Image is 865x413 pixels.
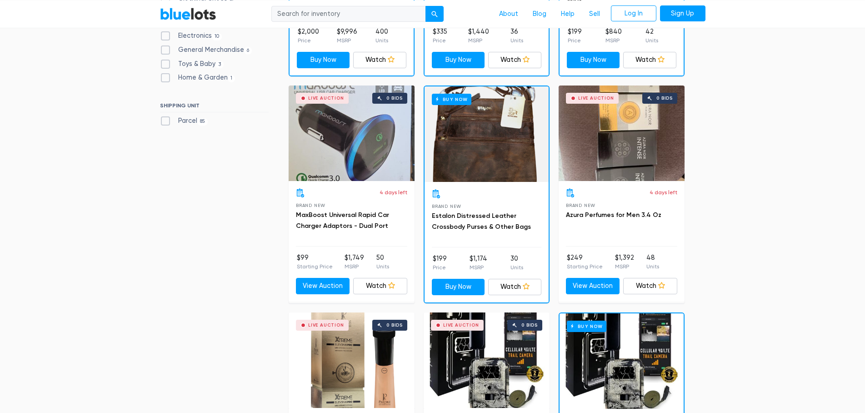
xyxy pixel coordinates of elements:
p: Units [376,262,389,271]
a: Watch [353,278,407,294]
span: 1 [228,75,235,82]
p: 4 days left [380,188,407,196]
p: MSRP [468,36,489,45]
a: View Auction [296,278,350,294]
div: Live Auction [578,96,614,101]
p: MSRP [615,262,634,271]
li: $2,000 [298,27,319,45]
a: Live Auction 0 bids [424,312,550,408]
h6: Buy Now [567,321,606,332]
a: Sign Up [660,5,705,21]
li: $1,749 [345,253,364,271]
a: Buy Now [432,279,485,295]
a: MaxBoost Universal Rapid Car Charger Adaptors - Dual Port [296,211,389,230]
li: 42 [645,27,658,45]
li: 50 [376,253,389,271]
p: MSRP [345,262,364,271]
p: Units [510,36,523,45]
a: Sell [582,5,607,22]
h6: SHIPPING UNIT [160,102,269,112]
a: Live Auction 0 bids [559,86,685,181]
li: $199 [433,254,447,272]
span: Brand New [296,203,325,208]
a: About [492,5,525,22]
li: $1,392 [615,253,634,271]
label: General Merchandise [160,45,252,55]
a: Live Auction 0 bids [289,312,415,408]
a: Live Auction 0 bids [289,86,415,181]
h6: Buy Now [432,94,471,105]
a: Watch [488,52,541,68]
p: Units [645,36,658,45]
li: $1,174 [470,254,487,272]
div: 0 bids [521,323,538,327]
p: Price [433,36,447,45]
span: 6 [244,47,252,54]
label: Electronics [160,31,222,41]
a: Blog [525,5,554,22]
a: Watch [623,278,677,294]
a: Help [554,5,582,22]
li: $9,996 [337,27,357,45]
a: Buy Now [297,52,350,68]
a: Buy Now [567,52,620,68]
a: Azura Perfumes for Men 3.4 Oz [566,211,661,219]
li: 400 [375,27,388,45]
div: 0 bids [386,96,403,101]
a: Watch [623,52,676,68]
span: 85 [197,118,208,126]
a: Buy Now [432,52,485,68]
span: 3 [215,61,224,68]
div: Live Auction [308,323,344,327]
p: Price [433,263,447,272]
p: MSRP [605,36,622,45]
a: View Auction [566,278,620,294]
a: Buy Now [425,86,549,182]
li: $249 [567,253,603,271]
a: Log In [611,5,656,21]
a: Estalon Distressed Leather Crossbody Purses & Other Bags [432,212,531,231]
p: Units [375,36,388,45]
input: Search for inventory [271,5,426,22]
a: Watch [353,52,406,68]
p: Price [298,36,319,45]
div: 0 bids [386,323,403,327]
p: MSRP [470,263,487,272]
li: 48 [646,253,659,271]
p: Units [510,263,523,272]
div: 0 bids [656,96,673,101]
p: Price [568,36,582,45]
span: 10 [212,33,222,40]
div: Live Auction [308,96,344,101]
div: Live Auction [443,323,479,327]
li: $840 [605,27,622,45]
li: $199 [568,27,582,45]
label: Home & Garden [160,73,235,83]
span: Brand New [432,204,461,209]
label: Toys & Baby [160,59,224,69]
label: Parcel [160,116,208,126]
li: 30 [510,254,523,272]
li: 36 [510,27,523,45]
li: $335 [433,27,447,45]
li: $99 [297,253,333,271]
li: $1,440 [468,27,489,45]
p: MSRP [337,36,357,45]
p: 4 days left [650,188,677,196]
p: Starting Price [297,262,333,271]
span: Brand New [566,203,595,208]
a: Buy Now [560,313,684,409]
p: Units [646,262,659,271]
a: Watch [488,279,541,295]
p: Starting Price [567,262,603,271]
a: BlueLots [160,7,216,20]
